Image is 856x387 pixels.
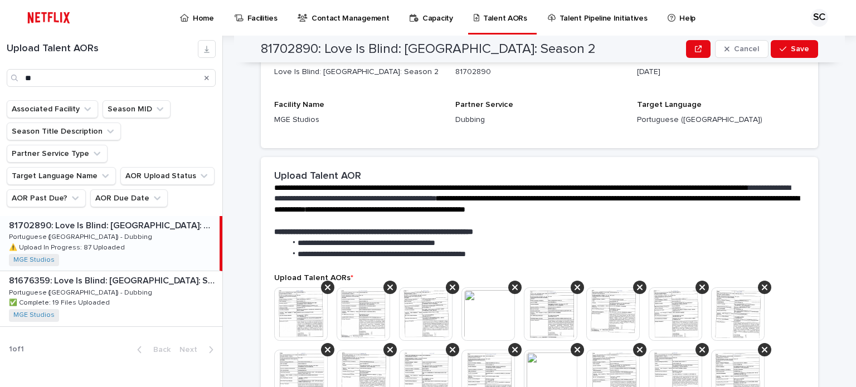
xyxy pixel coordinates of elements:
[9,273,220,286] p: 81676359: Love Is Blind: [GEOGRAPHIC_DATA]: Season 1
[455,66,623,78] p: 81702890
[734,45,759,53] span: Cancel
[7,145,108,163] button: Partner Service Type
[810,9,828,27] div: SC
[455,114,623,126] p: Dubbing
[637,66,805,78] p: [DATE]
[147,346,171,354] span: Back
[9,242,127,252] p: ⚠️ Upload In Progress: 87 Uploaded
[13,256,55,264] a: MGE Studios
[128,345,175,355] button: Back
[120,167,215,185] button: AOR Upload Status
[274,114,442,126] p: MGE Studios
[9,218,217,231] p: 81702890: Love Is Blind: [GEOGRAPHIC_DATA]: Season 2
[274,170,361,183] h2: Upload Talent AOR
[13,311,55,319] a: MGE Studios
[7,43,198,55] h1: Upload Talent AORs
[261,41,596,57] h2: 81702890: Love Is Blind: [GEOGRAPHIC_DATA]: Season 2
[9,287,154,297] p: Portuguese ([GEOGRAPHIC_DATA]) - Dubbing
[771,40,818,58] button: Save
[7,123,121,140] button: Season Title Description
[179,346,204,354] span: Next
[637,114,805,126] p: Portuguese ([GEOGRAPHIC_DATA])
[274,274,353,282] span: Upload Talent AORs
[274,66,442,78] p: Love Is Blind: [GEOGRAPHIC_DATA]: Season 2
[7,189,86,207] button: AOR Past Due?
[175,345,222,355] button: Next
[7,100,98,118] button: Associated Facility
[9,231,154,241] p: Portuguese ([GEOGRAPHIC_DATA]) - Dubbing
[90,189,168,207] button: AOR Due Date
[715,40,769,58] button: Cancel
[637,101,702,109] span: Target Language
[791,45,809,53] span: Save
[7,69,216,87] input: Search
[9,297,112,307] p: ✅ Complete: 19 Files Uploaded
[22,7,75,29] img: ifQbXi3ZQGMSEF7WDB7W
[274,101,324,109] span: Facility Name
[103,100,171,118] button: Season MID
[7,167,116,185] button: Target Language Name
[455,101,513,109] span: Partner Service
